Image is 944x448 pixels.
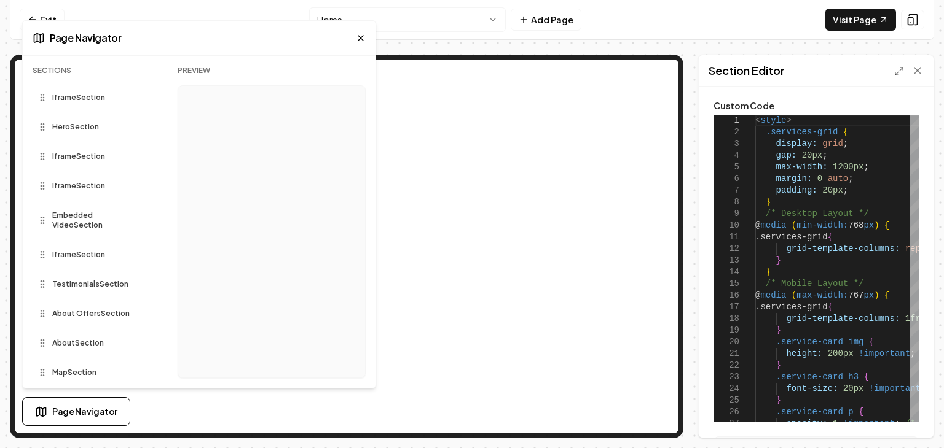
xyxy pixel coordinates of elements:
[874,290,879,300] span: )
[760,220,786,230] span: media
[776,325,781,335] span: }
[37,181,117,191] div: IframeSection
[52,93,105,102] span: Iframe Section
[714,255,739,266] div: 13
[37,338,116,348] div: AboutSection
[52,122,99,132] span: Hero Section
[895,419,900,428] span: ;
[848,290,863,300] span: 767
[848,174,853,183] span: ;
[776,174,812,183] span: margin:
[50,31,121,45] span: Page Navigator
[843,419,895,428] span: !important
[755,220,760,230] span: @
[843,384,864,393] span: 20px
[714,266,739,278] div: 14
[884,220,889,230] span: {
[714,383,739,395] div: 24
[786,314,900,323] span: grid-template-columns:
[828,174,849,183] span: auto
[52,405,117,418] span: Page Navigator
[766,209,869,218] span: /* Desktop Layout */
[776,162,828,172] span: max-width:
[776,360,781,370] span: }
[511,9,581,31] button: Add Page
[796,290,848,300] span: max-width:
[786,115,791,125] span: >
[843,185,848,195] span: ;
[776,407,843,417] span: .service-card
[859,407,863,417] span: {
[714,126,739,138] div: 2
[714,243,739,255] div: 12
[714,150,739,161] div: 4
[714,185,739,196] div: 7
[776,372,843,382] span: .service-card
[848,220,863,230] span: 768
[714,115,739,126] div: 1
[755,302,828,312] span: .services-grid
[848,372,859,382] span: h3
[20,9,65,31] a: Exit
[22,397,130,426] button: Page Navigator
[766,279,864,288] span: /* Mobile Layout */
[714,336,739,348] div: 20
[828,349,854,358] span: 200px
[714,348,739,360] div: 21
[52,152,105,161] span: Iframe Section
[186,93,358,377] iframe: Page Preview
[776,337,843,347] span: .service-card
[766,267,771,277] span: }
[714,161,739,173] div: 5
[776,150,797,160] span: gap:
[905,314,921,323] span: 1fr
[37,93,117,102] div: IframeSection
[817,174,822,183] span: 0
[709,62,785,79] h2: Section Editor
[714,220,739,231] div: 10
[714,301,739,313] div: 17
[755,115,760,125] span: <
[884,290,889,300] span: {
[776,395,781,405] span: }
[52,338,104,348] span: About Section
[714,231,739,243] div: 11
[776,255,781,265] span: }
[874,220,879,230] span: )
[714,313,739,325] div: 18
[714,208,739,220] div: 9
[37,250,117,260] div: IframeSection
[52,279,128,289] span: Testimonials Section
[843,139,848,149] span: ;
[714,371,739,383] div: 23
[33,66,158,75] p: Sections
[786,384,838,393] span: font-size:
[869,337,874,347] span: {
[755,232,828,242] span: .services-grid
[828,232,833,242] span: {
[848,337,863,347] span: img
[37,309,142,319] div: About OffersSection
[802,150,823,160] span: 20px
[766,127,838,137] span: .services-grid
[37,210,153,230] div: Embedded VideoSection
[863,220,874,230] span: px
[796,220,848,230] span: min-width:
[863,372,868,382] span: {
[760,290,786,300] span: media
[825,9,896,31] a: Visit Page
[776,185,817,195] span: padding:
[776,139,817,149] span: display:
[786,244,900,253] span: grid-template-columns:
[828,302,833,312] span: {
[37,122,111,132] div: HeroSection
[792,220,796,230] span: (
[52,210,141,230] span: Embedded Video Section
[37,152,117,161] div: IframeSection
[714,173,739,185] div: 6
[905,244,936,253] span: repeat
[714,138,739,150] div: 3
[848,407,853,417] span: p
[786,419,827,428] span: opacity:
[822,139,843,149] span: grid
